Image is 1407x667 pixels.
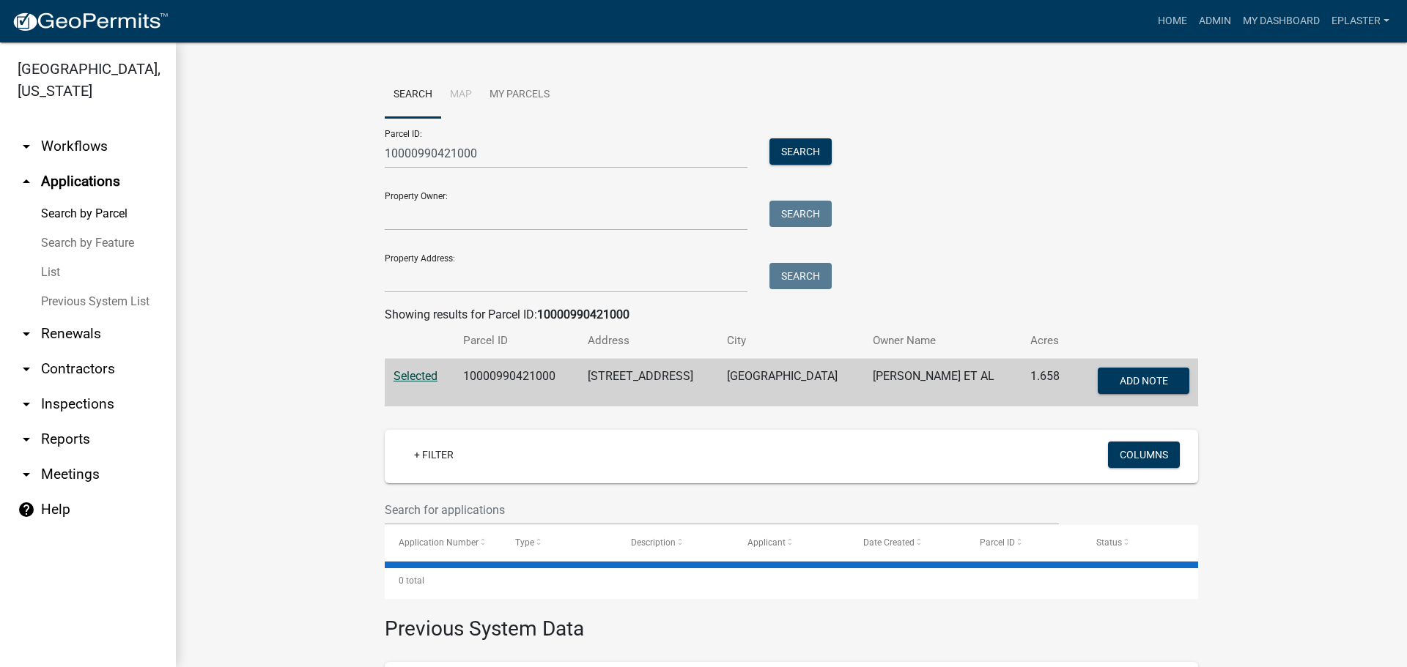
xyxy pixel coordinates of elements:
i: arrow_drop_up [18,173,35,190]
input: Search for applications [385,495,1059,525]
button: Search [769,201,832,227]
th: Owner Name [864,324,1022,358]
i: arrow_drop_down [18,395,35,413]
i: arrow_drop_down [18,431,35,448]
span: Type [515,537,534,548]
i: arrow_drop_down [18,360,35,378]
a: + Filter [402,441,465,468]
h3: Previous System Data [385,599,1198,644]
datatable-header-cell: Applicant [734,525,850,560]
div: Showing results for Parcel ID: [385,306,1198,324]
a: Home [1152,7,1193,35]
i: arrow_drop_down [18,466,35,483]
td: [STREET_ADDRESS] [579,359,718,407]
datatable-header-cell: Application Number [385,525,501,560]
button: Search [769,138,832,165]
button: Columns [1108,441,1180,468]
button: Add Note [1098,368,1189,394]
strong: 10000990421000 [537,308,629,321]
th: Parcel ID [454,324,579,358]
a: My Dashboard [1237,7,1326,35]
span: Status [1096,537,1122,548]
span: Add Note [1119,375,1167,387]
a: Admin [1193,7,1237,35]
div: 0 total [385,562,1198,599]
datatable-header-cell: Parcel ID [966,525,1082,560]
span: Applicant [747,537,786,548]
span: Application Number [399,537,479,548]
th: Address [579,324,718,358]
a: Selected [394,369,437,383]
th: Acres [1022,324,1074,358]
a: Search [385,72,441,119]
td: 10000990421000 [454,359,579,407]
th: City [718,324,863,358]
td: [GEOGRAPHIC_DATA] [718,359,863,407]
span: Parcel ID [980,537,1015,548]
i: arrow_drop_down [18,325,35,343]
span: Date Created [863,537,915,548]
td: 1.658 [1022,359,1074,407]
datatable-header-cell: Description [617,525,734,560]
datatable-header-cell: Status [1082,525,1198,560]
i: arrow_drop_down [18,138,35,155]
datatable-header-cell: Type [501,525,618,560]
a: My Parcels [481,72,558,119]
button: Search [769,263,832,289]
span: Description [631,537,676,548]
i: help [18,501,35,518]
td: [PERSON_NAME] ET AL [864,359,1022,407]
datatable-header-cell: Date Created [849,525,966,560]
a: eplaster [1326,7,1395,35]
